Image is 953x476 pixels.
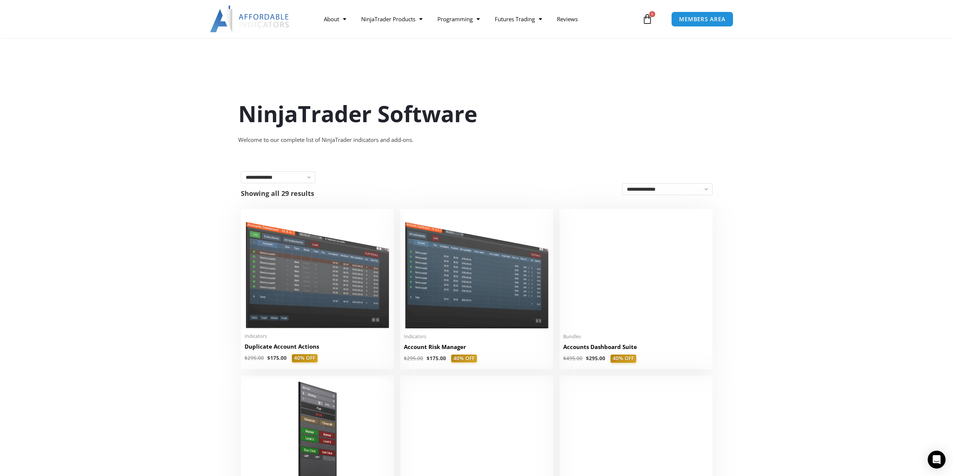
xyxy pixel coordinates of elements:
[238,135,715,145] div: Welcome to our complete list of NinjaTrader indicators and add-ons.
[563,333,709,340] span: Bundles
[622,183,713,195] select: Shop order
[649,11,655,17] span: 0
[487,10,549,28] a: Futures Trading
[563,343,709,351] h2: Accounts Dashboard Suite
[427,355,446,362] bdi: 175.00
[316,10,354,28] a: About
[631,8,664,30] a: 0
[928,451,946,469] div: Open Intercom Messenger
[404,343,549,355] a: Account Risk Manager
[316,10,640,28] nav: Menu
[245,355,264,361] bdi: 295.00
[404,333,549,340] span: Indicators
[563,355,566,362] span: $
[404,213,549,329] img: Account Risk Manager
[245,343,390,354] a: Duplicate Account Actions
[404,355,423,362] bdi: 295.00
[679,16,726,22] span: MEMBERS AREA
[245,213,390,329] img: Duplicate Account Actions
[292,354,318,362] span: 40% OFF
[245,333,390,339] span: Indicators
[430,10,487,28] a: Programming
[427,355,430,362] span: $
[404,343,549,351] h2: Account Risk Manager
[563,343,709,355] a: Accounts Dashboard Suite
[586,355,605,362] bdi: 295.00
[563,355,583,362] bdi: 495.00
[549,10,585,28] a: Reviews
[241,190,314,197] p: Showing all 29 results
[267,355,270,361] span: $
[586,355,589,362] span: $
[238,98,715,129] h1: NinjaTrader Software
[451,355,477,363] span: 40% OFF
[354,10,430,28] a: NinjaTrader Products
[245,355,248,361] span: $
[611,355,636,363] span: 40% OFF
[245,343,390,350] h2: Duplicate Account Actions
[404,355,407,362] span: $
[210,6,290,32] img: LogoAI | Affordable Indicators – NinjaTrader
[671,12,733,27] a: MEMBERS AREA
[267,355,287,361] bdi: 175.00
[563,213,709,329] img: Accounts Dashboard Suite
